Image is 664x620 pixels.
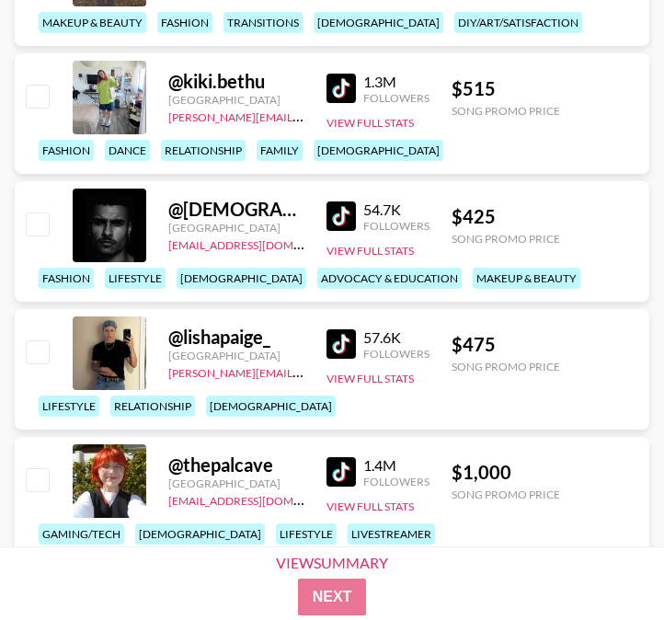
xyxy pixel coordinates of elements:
[363,73,429,91] div: 1.3M
[326,372,414,385] button: View Full Stats
[168,107,441,124] a: [PERSON_NAME][EMAIL_ADDRESS][DOMAIN_NAME]
[326,116,414,130] button: View Full Stats
[326,499,414,513] button: View Full Stats
[317,268,462,289] div: advocacy & education
[363,456,429,475] div: 1.4M
[314,12,443,33] div: [DEMOGRAPHIC_DATA]
[363,219,429,233] div: Followers
[326,329,356,359] img: TikTok
[257,140,303,161] div: family
[177,268,306,289] div: [DEMOGRAPHIC_DATA]
[110,396,195,417] div: relationship
[168,221,304,235] div: [GEOGRAPHIC_DATA]
[363,201,429,219] div: 54.7K
[452,205,560,228] div: $ 425
[168,326,304,349] div: @ lishapaige_
[314,140,443,161] div: [DEMOGRAPHIC_DATA]
[473,268,580,289] div: makeup & beauty
[452,77,560,100] div: $ 515
[168,476,304,490] div: [GEOGRAPHIC_DATA]
[39,12,146,33] div: makeup & beauty
[363,475,429,488] div: Followers
[452,104,560,118] div: Song Promo Price
[206,396,336,417] div: [DEMOGRAPHIC_DATA]
[168,490,353,508] a: [EMAIL_ADDRESS][DOMAIN_NAME]
[168,362,441,380] a: [PERSON_NAME][EMAIL_ADDRESS][DOMAIN_NAME]
[276,523,337,545] div: lifestyle
[39,140,94,161] div: fashion
[168,198,304,221] div: @ [DEMOGRAPHIC_DATA]
[168,349,304,362] div: [GEOGRAPHIC_DATA]
[168,93,304,107] div: [GEOGRAPHIC_DATA]
[326,457,356,487] img: TikTok
[326,201,356,231] img: TikTok
[260,555,404,571] div: View Summary
[39,396,99,417] div: lifestyle
[363,328,429,347] div: 57.6K
[105,268,166,289] div: lifestyle
[161,140,246,161] div: relationship
[326,244,414,258] button: View Full Stats
[326,74,356,103] img: TikTok
[298,579,367,615] button: Next
[168,70,304,93] div: @ kiki.bethu
[135,523,265,545] div: [DEMOGRAPHIC_DATA]
[39,268,94,289] div: fashion
[363,347,429,361] div: Followers
[452,360,560,373] div: Song Promo Price
[452,488,560,501] div: Song Promo Price
[452,461,560,484] div: $ 1,000
[452,232,560,246] div: Song Promo Price
[168,454,304,476] div: @ thepalcave
[452,333,560,356] div: $ 475
[168,235,353,252] a: [EMAIL_ADDRESS][DOMAIN_NAME]
[223,12,303,33] div: transitions
[348,523,435,545] div: livestreamer
[105,140,150,161] div: dance
[39,523,124,545] div: gaming/tech
[157,12,212,33] div: fashion
[454,12,582,33] div: diy/art/satisfaction
[363,91,429,105] div: Followers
